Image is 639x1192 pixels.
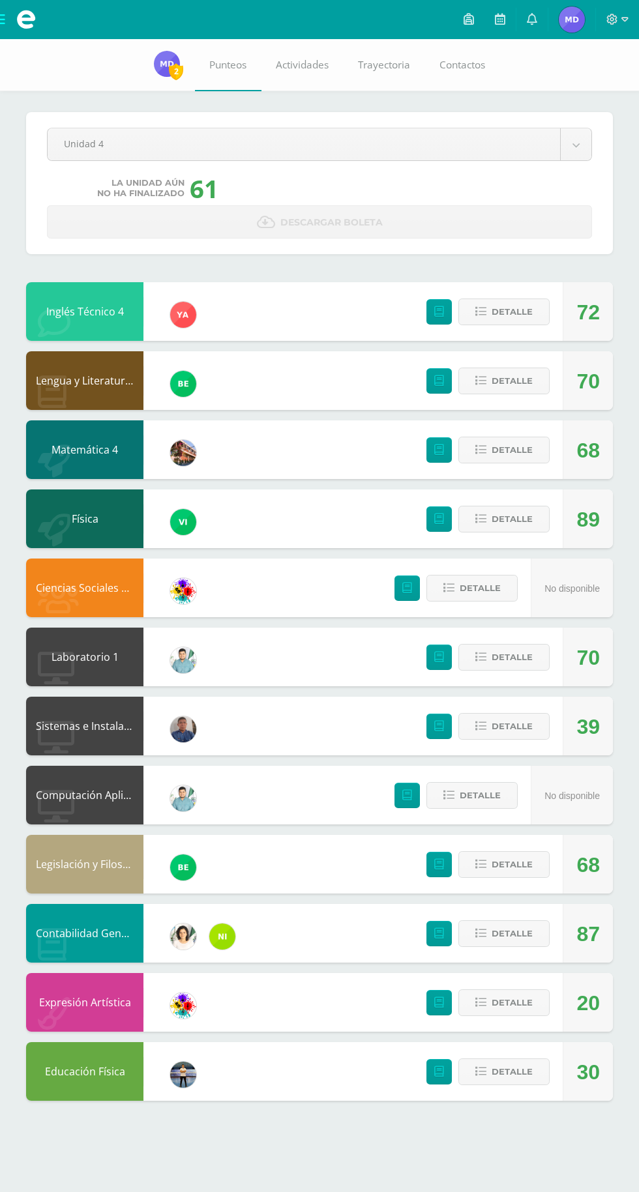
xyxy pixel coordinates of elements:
div: Lengua y Literatura 4 [26,351,143,410]
img: bde165c00b944de6c05dcae7d51e2fcc.png [170,1062,196,1088]
button: Detalle [458,920,550,947]
img: 63a955e32fd5c33352eeade8b2ebbb62.png [559,7,585,33]
button: Detalle [426,575,518,602]
button: Detalle [458,851,550,878]
div: Expresión Artística [26,973,143,1032]
button: Detalle [458,437,550,463]
div: Computación Aplicada [26,766,143,824]
img: d0a5be8572cbe4fc9d9d910beeabcdaa.png [170,993,196,1019]
div: Educación Física [26,1042,143,1101]
span: Detalle [492,438,533,462]
img: d0a5be8572cbe4fc9d9d910beeabcdaa.png [170,578,196,604]
span: Detalle [492,507,533,531]
span: Actividades [276,58,329,72]
div: 89 [576,490,600,549]
button: Detalle [458,298,550,325]
span: Detalle [492,852,533,877]
span: No disponible [544,791,600,801]
div: Matemática 4 [26,420,143,479]
div: Inglés Técnico 4 [26,282,143,341]
div: 61 [190,171,218,205]
span: Detalle [460,576,501,600]
div: Laboratorio 1 [26,628,143,686]
div: 68 [576,421,600,480]
button: Detalle [458,368,550,394]
button: Detalle [458,644,550,671]
span: Detalle [492,300,533,324]
img: ca60df5ae60ada09d1f93a1da4ab2e41.png [209,923,235,950]
div: Legislación y Filosofía Empresarial [26,835,143,894]
span: Detalle [492,369,533,393]
span: Unidad 4 [64,128,544,159]
span: Punteos [209,58,246,72]
span: Detalle [492,922,533,946]
img: 0a4f8d2552c82aaa76f7aefb013bc2ce.png [170,440,196,466]
div: 87 [576,905,600,963]
img: 63a955e32fd5c33352eeade8b2ebbb62.png [154,51,180,77]
span: 2 [169,63,183,80]
img: b85866ae7f275142dc9a325ef37a630d.png [170,371,196,397]
button: Detalle [458,989,550,1016]
div: 30 [576,1043,600,1101]
div: Física [26,489,143,548]
span: Detalle [492,714,533,738]
div: Contabilidad General [26,904,143,963]
a: Punteos [195,39,261,91]
span: Detalle [492,645,533,669]
button: Detalle [458,713,550,740]
span: No disponible [544,583,600,594]
span: Descargar boleta [280,207,383,239]
div: 20 [576,974,600,1032]
button: Detalle [458,1058,550,1085]
a: Contactos [425,39,500,91]
button: Detalle [426,782,518,809]
div: 72 [576,283,600,342]
div: 70 [576,352,600,411]
span: Detalle [460,783,501,807]
div: 39 [576,697,600,756]
img: 3bbeeb896b161c296f86561e735fa0fc.png [170,647,196,673]
a: Actividades [261,39,344,91]
img: a241c2b06c5b4daf9dd7cbc5f490cd0f.png [170,509,196,535]
span: Detalle [492,1060,533,1084]
div: Sistemas e Instalación de Software [26,697,143,755]
span: Trayectoria [358,58,410,72]
a: Unidad 4 [48,128,591,160]
img: b85866ae7f275142dc9a325ef37a630d.png [170,854,196,880]
span: Detalle [492,991,533,1015]
span: La unidad aún no ha finalizado [97,178,185,199]
img: 7a8e161cab7694f51b452fdf17c6d5da.png [170,923,196,950]
div: Ciencias Sociales y Formación Ciudadana 4 [26,559,143,617]
img: bf66807720f313c6207fc724d78fb4d0.png [170,716,196,742]
span: Contactos [439,58,485,72]
div: 70 [576,628,600,687]
div: 68 [576,836,600,894]
button: Detalle [458,506,550,532]
img: 90ee13623fa7c5dbc2270dab131931b4.png [170,302,196,328]
img: 3bbeeb896b161c296f86561e735fa0fc.png [170,785,196,811]
a: Trayectoria [344,39,425,91]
